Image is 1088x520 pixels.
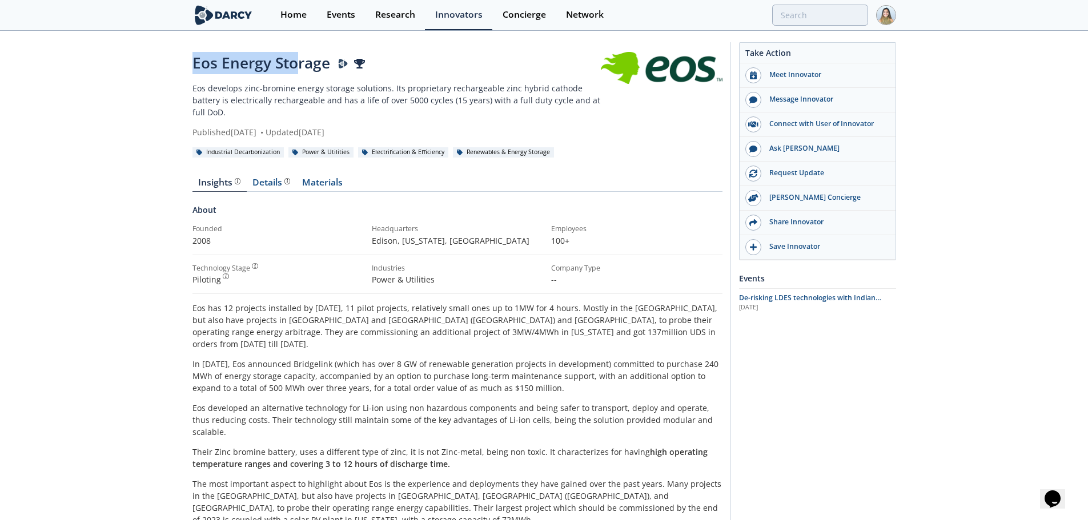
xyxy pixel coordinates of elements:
div: Events [739,268,896,288]
div: Headquarters [372,224,543,234]
div: Insights [198,178,240,187]
div: Connect with User of Innovator [761,119,889,129]
img: Darcy Presenter [338,59,348,69]
strong: high operating temperature ranges and covering 3 to 12 hours of discharge time. [192,446,708,469]
iframe: chat widget [1040,474,1077,509]
div: Technology Stage [192,263,250,273]
p: In [DATE], Eos announced Bridgelink (which has over 8 GW of renewable generation projects in deve... [192,358,722,394]
img: logo-wide.svg [192,5,255,25]
p: Edison, [US_STATE] , [GEOGRAPHIC_DATA] [372,235,543,247]
p: 2008 [192,235,364,247]
span: De-risking LDES technologies with Indian Energy [739,293,881,313]
div: Home [280,10,307,19]
div: About [192,204,722,224]
div: Industrial Decarbonization [192,147,284,158]
div: [DATE] [739,303,896,312]
img: information.svg [223,273,229,280]
img: Profile [876,5,896,25]
div: Eos Energy Storage [192,52,601,74]
div: Renewables & Energy Storage [453,147,555,158]
a: De-risking LDES technologies with Indian Energy [DATE] [739,293,896,312]
img: information.svg [235,178,241,184]
div: Share Innovator [761,217,889,227]
div: Ask [PERSON_NAME] [761,143,889,154]
div: Electrification & Efficiency [358,147,449,158]
p: Eos has 12 projects installed by [DATE], 11 pilot projects, relatively small ones up to 1MW for 4... [192,302,722,350]
div: Employees [551,224,722,234]
p: -- [551,273,722,285]
img: information.svg [252,263,258,269]
div: Concierge [503,10,546,19]
a: Materials [296,178,349,192]
div: Take Action [740,47,896,63]
a: Details [247,178,296,192]
div: Request Update [761,168,889,178]
div: Power & Utilities [288,147,354,158]
img: information.svg [284,178,291,184]
span: Power & Utilities [372,274,435,285]
div: Meet Innovator [761,70,889,80]
div: Save Innovator [761,241,889,252]
div: [PERSON_NAME] Concierge [761,192,889,203]
div: Events [327,10,355,19]
div: Industries [372,263,543,273]
p: Eos develops zinc-bromine energy storage solutions. Its proprietary rechargeable zinc hybrid cath... [192,82,601,118]
div: Published [DATE] Updated [DATE] [192,126,601,138]
a: Insights [192,178,247,192]
p: 100+ [551,235,722,247]
div: Piloting [192,273,364,285]
div: Founded [192,224,364,234]
div: Innovators [435,10,483,19]
button: Save Innovator [740,235,896,260]
input: Advanced Search [772,5,868,26]
p: Eos developed an alternative technology for Li-ion using non hazardous components and being safer... [192,402,722,438]
div: Message Innovator [761,94,889,104]
span: • [259,127,266,138]
div: Details [252,178,290,187]
div: Research [375,10,415,19]
p: Their Zinc bromine battery, uses a different type of zinc, it is not Zinc-metal, being non toxic.... [192,446,722,470]
div: Network [566,10,604,19]
div: Company Type [551,263,722,273]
